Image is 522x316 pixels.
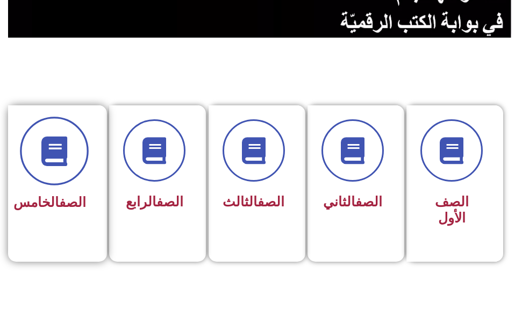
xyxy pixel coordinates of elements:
a: الصف [258,194,284,210]
span: الصف الأول [435,194,469,226]
span: الثاني [323,194,382,210]
a: الصف [59,195,86,210]
span: الثالث [223,194,284,210]
span: الخامس [13,195,86,210]
a: الصف [156,194,183,210]
span: الرابع [126,194,183,210]
a: الصف [355,194,382,210]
